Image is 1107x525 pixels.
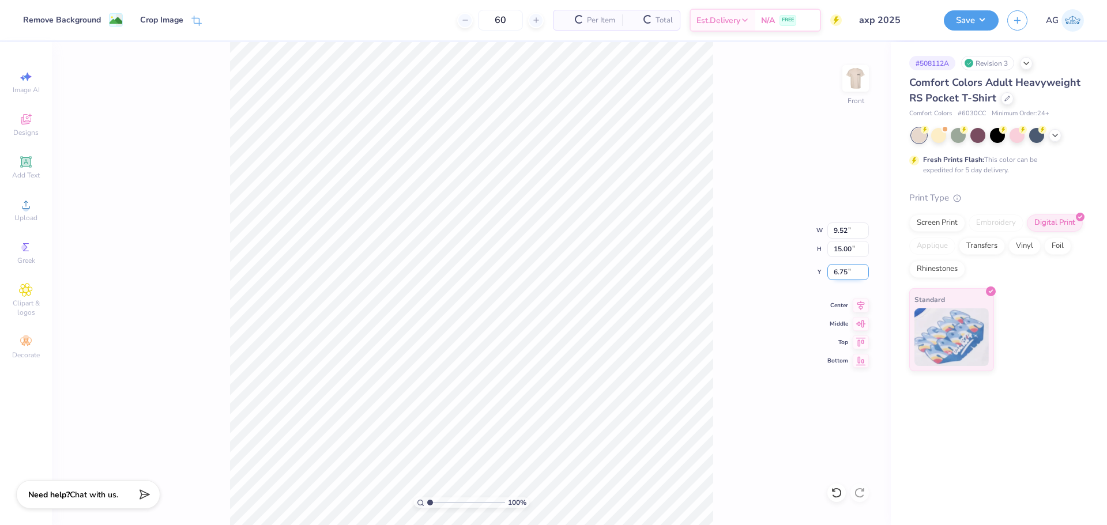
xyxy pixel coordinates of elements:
[70,489,118,500] span: Chat with us.
[6,299,46,317] span: Clipart & logos
[992,109,1049,119] span: Minimum Order: 24 +
[508,497,526,508] span: 100 %
[969,214,1023,232] div: Embroidery
[961,56,1014,70] div: Revision 3
[844,67,867,90] img: Front
[923,154,1065,175] div: This color can be expedited for 5 day delivery.
[848,96,864,106] div: Front
[696,14,740,27] span: Est. Delivery
[914,293,945,305] span: Standard
[28,489,70,500] strong: Need help?
[12,171,40,180] span: Add Text
[478,10,523,31] input: – –
[1046,9,1084,32] a: AG
[13,128,39,137] span: Designs
[827,301,848,309] span: Center
[1046,14,1059,27] span: AG
[827,357,848,365] span: Bottom
[909,56,955,70] div: # 508112A
[13,85,40,95] span: Image AI
[909,109,952,119] span: Comfort Colors
[959,237,1005,255] div: Transfers
[850,9,935,32] input: Untitled Design
[923,155,984,164] strong: Fresh Prints Flash:
[782,16,794,24] span: FREE
[914,308,989,366] img: Standard
[17,256,35,265] span: Greek
[827,320,848,328] span: Middle
[909,191,1084,205] div: Print Type
[958,109,986,119] span: # 6030CC
[1008,237,1041,255] div: Vinyl
[587,14,615,27] span: Per Item
[140,14,183,26] div: Crop Image
[909,260,965,278] div: Rhinestones
[909,75,1080,105] span: Comfort Colors Adult Heavyweight RS Pocket T-Shirt
[656,14,673,27] span: Total
[827,338,848,346] span: Top
[1027,214,1083,232] div: Digital Print
[761,14,775,27] span: N/A
[909,214,965,232] div: Screen Print
[14,213,37,222] span: Upload
[23,14,101,26] div: Remove Background
[1061,9,1084,32] img: Aljosh Eyron Garcia
[1044,237,1071,255] div: Foil
[944,10,999,31] button: Save
[12,350,40,360] span: Decorate
[909,237,955,255] div: Applique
